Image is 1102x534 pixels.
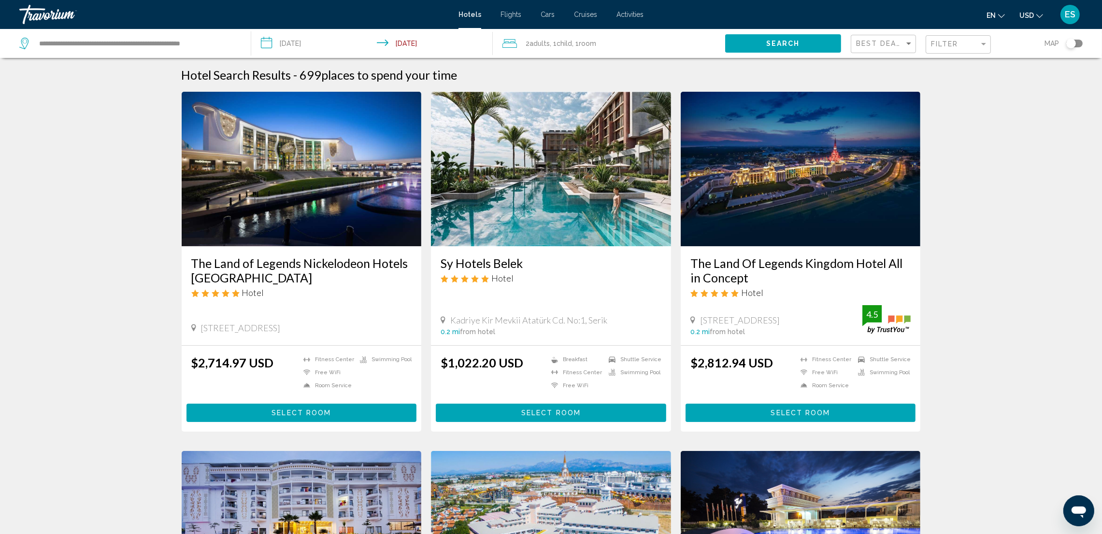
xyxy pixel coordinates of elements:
span: Map [1045,37,1059,50]
li: Swimming Pool [355,355,412,364]
button: Select Room [436,404,666,422]
span: USD [1019,12,1034,19]
span: - [294,68,298,82]
li: Fitness Center [546,368,604,377]
span: Select Room [771,409,830,417]
li: Shuttle Service [853,355,911,364]
a: The Land of Legends Nickelodeon Hotels [GEOGRAPHIC_DATA] [191,256,412,285]
span: from hotel [460,328,495,336]
a: Cruises [574,11,597,18]
span: Search [766,40,800,48]
span: from hotel [710,328,745,336]
span: Best Deals [856,40,907,47]
li: Swimming Pool [604,368,661,377]
button: User Menu [1058,4,1083,25]
img: Hotel image [681,92,921,246]
button: Select Room [186,404,417,422]
span: en [987,12,996,19]
span: , 1 [572,37,596,50]
a: Sy Hotels Belek [441,256,661,270]
a: Travorium [19,5,449,24]
button: Check-in date: Oct 26, 2025 Check-out date: Oct 30, 2025 [251,29,493,58]
li: Free WiFi [299,368,355,377]
span: Select Room [272,409,331,417]
li: Breakfast [546,355,604,364]
li: Room Service [299,381,355,390]
span: , 1 [550,37,572,50]
button: Filter [926,35,991,55]
ins: $1,022.20 USD [441,355,523,370]
li: Shuttle Service [604,355,661,364]
div: 5 star Hotel [690,287,911,298]
span: Filter [931,40,959,48]
li: Room Service [796,381,853,390]
h2: 699 [300,68,458,82]
span: 0.2 mi [441,328,460,336]
div: 5 star Hotel [191,287,412,298]
mat-select: Sort by [856,40,913,48]
ins: $2,812.94 USD [690,355,773,370]
img: Hotel image [431,92,671,246]
ins: $2,714.97 USD [191,355,274,370]
a: Cars [541,11,555,18]
a: Select Room [436,406,666,417]
span: Kadriye Kir Mevkii Atatürk Cd. No:1, Serik [450,315,607,325]
a: Select Room [186,406,417,417]
li: Free WiFi [546,381,604,390]
span: Room [579,40,596,47]
li: Swimming Pool [853,368,911,377]
img: Hotel image [182,92,422,246]
span: [STREET_ADDRESS] [201,323,281,333]
div: 5 star Hotel [441,273,661,283]
button: Search [725,34,841,52]
a: Select Room [686,406,916,417]
a: Activities [616,11,644,18]
span: Child [557,40,572,47]
li: Fitness Center [796,355,853,364]
iframe: Кнопка запуска окна обмена сообщениями [1063,495,1094,526]
span: Hotel [491,273,514,283]
span: Adults [530,40,550,47]
img: trustyou-badge.svg [862,305,911,334]
span: ES [1065,10,1075,19]
span: [STREET_ADDRESS] [700,315,780,325]
a: The Land Of Legends Kingdom Hotel All in Concept [690,256,911,285]
li: Free WiFi [796,368,853,377]
h1: Hotel Search Results [182,68,291,82]
span: Hotel [242,287,264,298]
a: Hotels [458,11,481,18]
button: Toggle map [1059,39,1083,48]
div: 4.5 [862,309,882,320]
span: Select Room [521,409,581,417]
span: 0.2 mi [690,328,710,336]
button: Change currency [1019,8,1043,22]
li: Fitness Center [299,355,355,364]
a: Flights [501,11,521,18]
span: Hotel [741,287,763,298]
button: Travelers: 2 adults, 1 child [493,29,725,58]
span: places to spend your time [322,68,458,82]
button: Change language [987,8,1005,22]
button: Select Room [686,404,916,422]
span: 2 [526,37,550,50]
